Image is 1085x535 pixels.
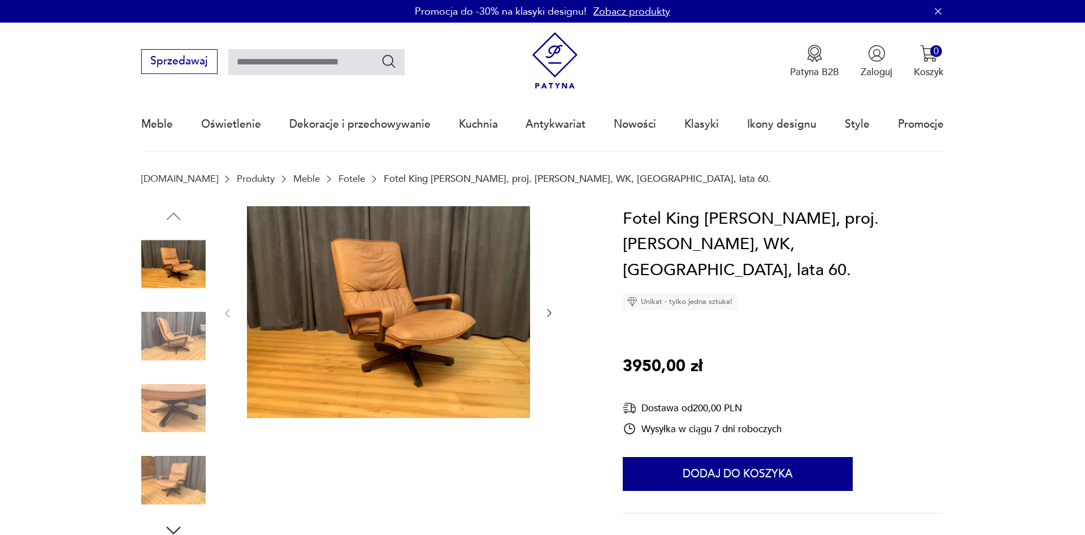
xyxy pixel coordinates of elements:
a: Kuchnia [459,98,498,150]
img: Ikona koszyka [920,45,938,62]
a: [DOMAIN_NAME] [141,173,218,184]
img: Zdjęcie produktu Fotel King Strässle, proj. Andre Vandenbeuck, WK, Niemcy, lata 60. [141,232,206,297]
img: Zdjęcie produktu Fotel King Strässle, proj. Andre Vandenbeuck, WK, Niemcy, lata 60. [247,206,530,419]
a: Promocje [898,98,944,150]
p: Koszyk [914,66,944,79]
a: Sprzedawaj [141,58,218,67]
a: Klasyki [684,98,719,150]
button: Patyna B2B [790,45,839,79]
p: Patyna B2B [790,66,839,79]
a: Nowości [614,98,656,150]
img: Ikonka użytkownika [868,45,886,62]
p: 3950,00 zł [623,354,702,380]
div: 0 [930,45,942,57]
button: 0Koszyk [914,45,944,79]
img: Ikona medalu [806,45,823,62]
a: Style [845,98,870,150]
img: Zdjęcie produktu Fotel King Strässle, proj. Andre Vandenbeuck, WK, Niemcy, lata 60. [141,304,206,368]
p: Fotel King [PERSON_NAME], proj. [PERSON_NAME], WK, [GEOGRAPHIC_DATA], lata 60. [384,173,771,184]
div: Dostawa od 200,00 PLN [623,401,782,415]
img: Ikona diamentu [627,297,637,307]
p: Promocja do -30% na klasyki designu! [415,5,587,19]
button: Dodaj do koszyka [623,457,853,491]
a: Produkty [237,173,275,184]
a: Fotele [338,173,365,184]
img: Zdjęcie produktu Fotel King Strässle, proj. Andre Vandenbeuck, WK, Niemcy, lata 60. [141,448,206,512]
a: Ikona medaluPatyna B2B [790,45,839,79]
img: Ikona dostawy [623,401,636,415]
a: Oświetlenie [201,98,261,150]
button: Sprzedawaj [141,49,218,74]
button: Zaloguj [861,45,892,79]
div: Unikat - tylko jedna sztuka! [623,293,737,310]
div: Wysyłka w ciągu 7 dni roboczych [623,422,782,436]
a: Dekoracje i przechowywanie [289,98,431,150]
img: Patyna - sklep z meblami i dekoracjami vintage [527,32,584,89]
button: Szukaj [381,53,397,69]
a: Antykwariat [526,98,585,150]
img: Zdjęcie produktu Fotel King Strässle, proj. Andre Vandenbeuck, WK, Niemcy, lata 60. [141,376,206,441]
a: Meble [141,98,173,150]
p: Zaloguj [861,66,892,79]
a: Zobacz produkty [593,5,670,19]
h1: Fotel King [PERSON_NAME], proj. [PERSON_NAME], WK, [GEOGRAPHIC_DATA], lata 60. [623,206,944,284]
a: Ikony designu [747,98,817,150]
a: Meble [293,173,320,184]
